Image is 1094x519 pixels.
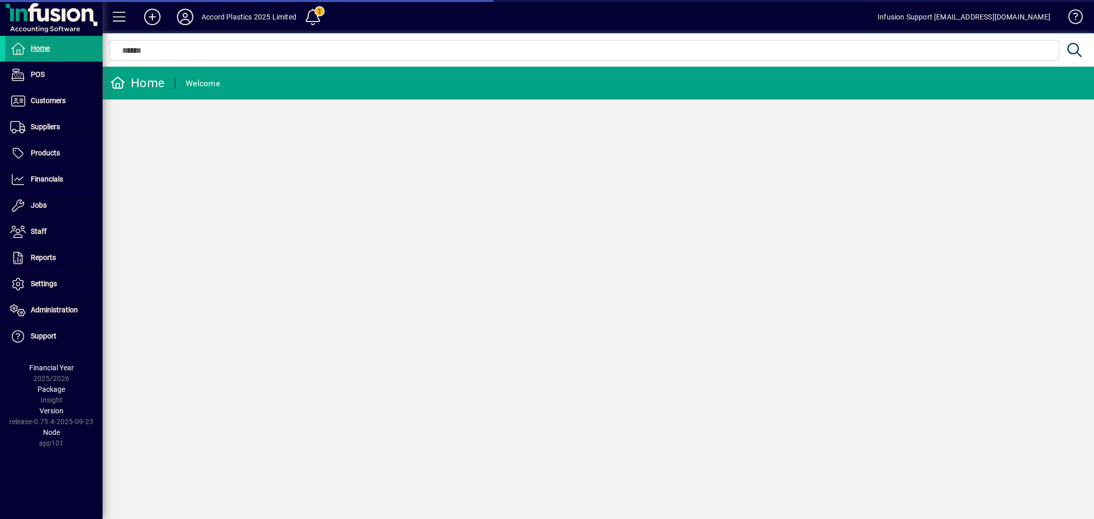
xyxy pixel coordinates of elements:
button: Add [136,8,169,26]
span: Products [31,149,60,157]
span: Support [31,332,56,340]
span: Jobs [31,201,47,209]
a: Financials [5,167,103,192]
a: Products [5,141,103,166]
a: Staff [5,219,103,245]
a: Reports [5,245,103,271]
a: POS [5,62,103,88]
div: Home [110,75,165,91]
span: Node [43,428,60,436]
span: Financial Year [29,364,74,372]
span: Version [39,407,64,415]
span: Settings [31,280,57,288]
div: Infusion Support [EMAIL_ADDRESS][DOMAIN_NAME] [878,9,1050,25]
a: Administration [5,297,103,323]
span: Administration [31,306,78,314]
span: Home [31,44,50,52]
a: Customers [5,88,103,114]
span: Reports [31,253,56,262]
a: Suppliers [5,114,103,140]
div: Accord Plastics 2025 Limited [202,9,296,25]
a: Settings [5,271,103,297]
span: Suppliers [31,123,60,131]
button: Profile [169,8,202,26]
span: POS [31,70,45,78]
a: Support [5,324,103,349]
span: Staff [31,227,47,235]
a: Knowledge Base [1061,2,1081,35]
span: Financials [31,175,63,183]
span: Package [37,385,65,393]
span: Customers [31,96,66,105]
div: Welcome [186,75,220,92]
a: Jobs [5,193,103,218]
